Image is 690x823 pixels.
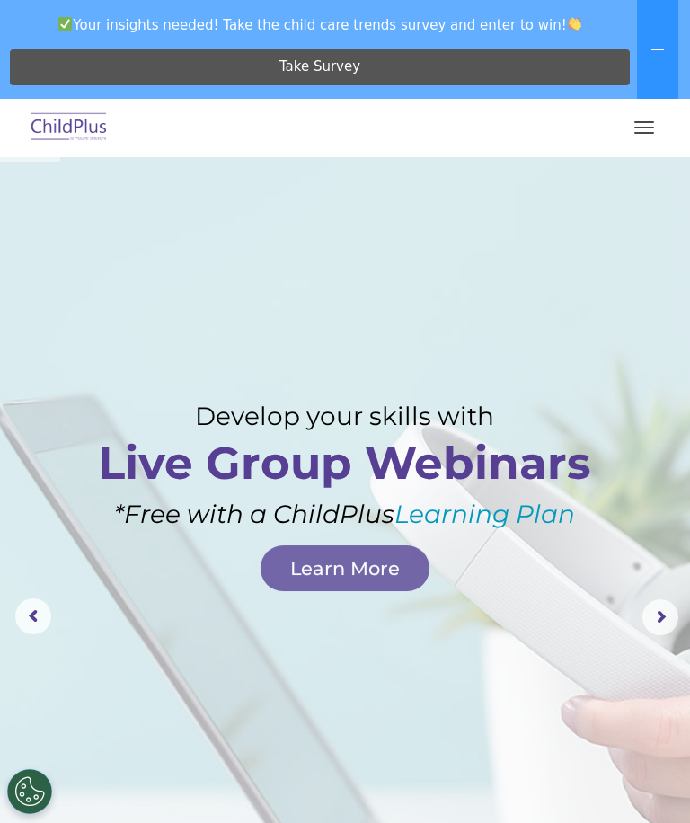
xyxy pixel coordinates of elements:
[7,7,633,42] span: Your insights needed! Take the child care trends survey and enter to win!
[94,402,595,431] rs-layer: Develop your skills with
[58,17,72,31] img: ✅
[394,499,575,529] a: Learning Plan
[279,51,360,83] span: Take Survey
[568,17,581,31] img: 👏
[59,440,630,486] rs-layer: Live Group Webinars
[261,545,429,591] a: Learn More
[10,49,630,85] a: Take Survey
[27,107,111,149] img: ChildPlus by Procare Solutions
[94,500,595,529] rs-layer: *Free with a ChildPlus
[7,769,52,814] button: Cookies Settings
